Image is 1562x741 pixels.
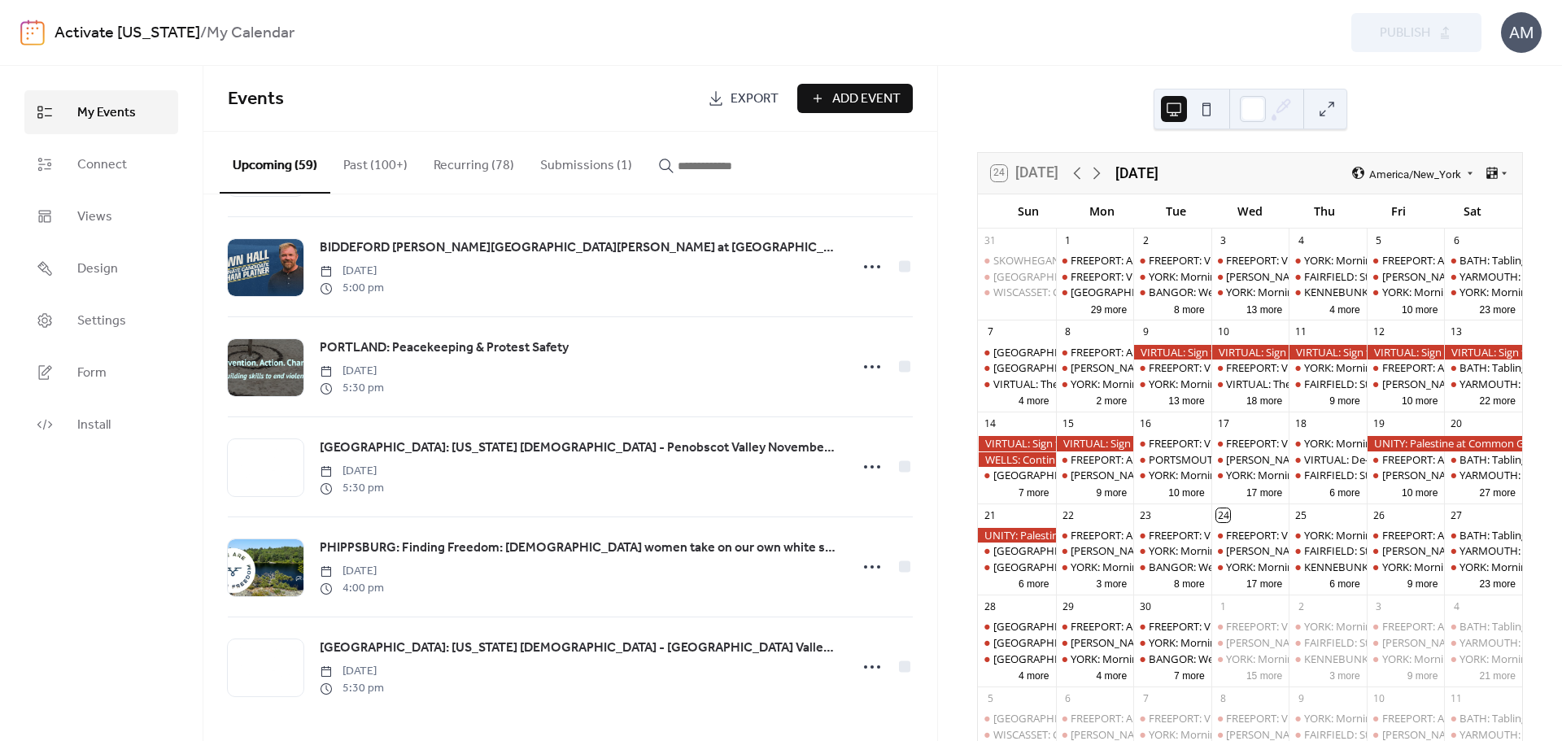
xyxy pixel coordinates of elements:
div: FREEPORT: AM and PM Rush Hour Brigade. Click for times! [1367,253,1445,268]
div: WELLS: NO I.C.E in Wells [1211,452,1289,467]
span: Connect [77,155,127,175]
div: YORK: Morning Resistance at [GEOGRAPHIC_DATA] [1304,528,1551,543]
span: Views [77,207,112,227]
div: BANGOR: Weekly peaceful protest [1149,285,1315,299]
div: FREEPORT: VISIBILITY FREEPORT Stand for Democracy! [1133,253,1211,268]
div: YARMOUTH: Saturday Weekly Rally - Resist Hate - Support Democracy [1444,635,1522,650]
div: YORK: Morning Resistance at [GEOGRAPHIC_DATA] [1226,560,1473,574]
div: FREEPORT: Visibility Brigade Standout [1211,619,1289,634]
div: FREEPORT: AM and PM Visibility Bridge Brigade. Click for times! [1056,345,1134,360]
div: 9 [1139,325,1153,339]
div: FREEPORT: Visibility Brigade Standout [1226,436,1409,451]
span: [DATE] [320,563,384,580]
span: Export [731,89,779,109]
div: YORK: Morning Resistance at Town Center [1211,560,1289,574]
button: 2 more [1089,392,1133,408]
div: YORK: Morning Resistance at Town Center [1133,635,1211,650]
div: 20 [1450,417,1464,431]
div: WELLS: NO I.C.E in Wells [1056,468,1134,482]
div: VIRTUAL: Sign the Petition to Kick ICE Out of Pease [1211,345,1289,360]
div: PORTLAND: Sun Day: A Day of Action Celebrating Clean Energy [978,560,1056,574]
div: YORK: Morning Resistance at Town Center [1211,285,1289,299]
div: [GEOGRAPHIC_DATA]: Support Palestine Weekly Standout [993,345,1276,360]
div: Sun [991,194,1065,228]
div: FREEPORT: Visibility Brigade Standout [1226,528,1409,543]
a: [GEOGRAPHIC_DATA]: [US_STATE] [DEMOGRAPHIC_DATA] - [GEOGRAPHIC_DATA] Valley October Chapter Meeting [320,638,840,659]
div: 23 [1139,508,1153,522]
a: PHIPPSBURG: Finding Freedom: [DEMOGRAPHIC_DATA] women take on our own white supremacy [320,538,840,559]
div: YORK: Morning Resistance at Town Center [1289,528,1367,543]
div: [PERSON_NAME]: NO I.C.E in [PERSON_NAME] [1226,269,1448,284]
div: Wed [1213,194,1287,228]
div: 7 [984,325,997,339]
div: YORK: Morning Resistance at [GEOGRAPHIC_DATA] [1149,269,1396,284]
div: YORK: Morning Resistance at Town Center [1133,543,1211,558]
div: KENNEBUNK: Stand Out [1289,285,1367,299]
div: WELLS: NO I.C.E in Wells [1367,635,1445,650]
div: YORK: Morning Resistance at Town Center [1056,377,1134,391]
div: Sat [1435,194,1509,228]
div: PORTLAND; Canvass with Maine Dems in Portland [978,543,1056,558]
span: Design [77,259,118,279]
div: FREEPORT: Visibility Brigade Standout [1211,436,1289,451]
div: YORK: Morning Resistance at [GEOGRAPHIC_DATA] [1071,560,1318,574]
div: SKOWHEGAN: Central [US_STATE] Labor Council Day BBQ [993,253,1273,268]
div: YORK: Morning Resistance at [GEOGRAPHIC_DATA] [1071,377,1318,391]
div: YORK: Morning Resistance at [GEOGRAPHIC_DATA] [1149,543,1396,558]
div: YORK: Morning Resistance at Town Center [1444,285,1522,299]
button: 17 more [1240,484,1289,499]
div: [PERSON_NAME]: NO I.C.E in [PERSON_NAME] [1226,543,1448,558]
div: 26 [1372,508,1385,522]
div: YORK: Morning Resistance at [GEOGRAPHIC_DATA] [1304,436,1551,451]
div: [GEOGRAPHIC_DATA]: Support Palestine Weekly Standout [993,652,1276,666]
div: YORK: Morning Resistance at Town Center [1133,468,1211,482]
div: KENNEBUNK: Stand Out [1304,285,1423,299]
div: PORTSMOUTH NH: ICE Out of Pease, Visibility [1133,452,1211,467]
div: 8 [1061,325,1075,339]
span: BIDDEFORD [PERSON_NAME][GEOGRAPHIC_DATA][PERSON_NAME] at [GEOGRAPHIC_DATA] [320,238,840,258]
div: YORK: Morning Resistance at [GEOGRAPHIC_DATA] [1149,635,1396,650]
div: YORK: Morning Resistance at [GEOGRAPHIC_DATA] [1149,377,1396,391]
div: WELLS: NO I.C.E in Wells [1367,377,1445,391]
div: 14 [984,417,997,431]
div: BATH: Tabling at the Bath Farmers Market [1444,619,1522,634]
div: YORK: Morning Resistance at [GEOGRAPHIC_DATA] [1226,285,1473,299]
div: PORTLAND: Solidarity Flotilla for Gaza [978,619,1056,634]
div: [GEOGRAPHIC_DATA]: [PERSON_NAME][GEOGRAPHIC_DATA] Porchfest [993,360,1341,375]
div: FREEPORT: AM and PM Visibility Bridge Brigade. Click for times! [1071,452,1373,467]
div: VIRTUAL: Sign the Petition to Kick ICE Out of Pease [1056,436,1134,451]
button: 4 more [1089,667,1133,682]
div: FREEPORT: VISIBILITY FREEPORT Stand for Democracy! [1149,253,1414,268]
div: YORK: Morning Resistance at Town Center [1289,619,1367,634]
div: 1 [1216,600,1230,614]
div: [GEOGRAPHIC_DATA]; Canvass with [US_STATE] Dems in [GEOGRAPHIC_DATA] [993,543,1375,558]
span: [DATE] [320,363,384,380]
button: Submissions (1) [527,132,645,192]
button: Recurring (78) [421,132,527,192]
div: Tue [1139,194,1213,228]
div: 6 [1450,233,1464,247]
div: VIRTUAL: Sign the Petition to Kick ICE Out of Pease [978,436,1056,451]
div: FREEPORT: AM and PM Rush Hour Brigade. Click for times! [1367,619,1445,634]
div: 31 [984,233,997,247]
div: FREEPORT: AM and PM Visibility Bridge Brigade. Click for times! [1056,253,1134,268]
div: WELLS: NO I.C.E in Wells [1056,635,1134,650]
a: Export [696,84,791,113]
a: Add Event [797,84,913,113]
div: 15 [1061,417,1075,431]
div: YORK: Morning Resistance at Town Center [1133,269,1211,284]
span: Settings [77,312,126,331]
div: 2 [1139,233,1153,247]
div: FREEPORT: Visibility Labor Day Fight for Workers [1056,269,1134,284]
div: YORK: Morning Resistance at [GEOGRAPHIC_DATA] [1226,468,1473,482]
span: Form [77,364,107,383]
button: 9 more [1401,667,1445,682]
button: 8 more [1167,575,1211,591]
div: YORK: Morning Resistance at [GEOGRAPHIC_DATA] [1304,619,1551,634]
div: LISBON FALLS: Labor Day Rally [1056,285,1134,299]
div: [PERSON_NAME]: NO I.C.E in [PERSON_NAME] [1071,468,1293,482]
button: 9 more [1323,392,1367,408]
div: [GEOGRAPHIC_DATA]: Support Palestine Weekly Standout [993,269,1276,284]
div: WELLS: NO I.C.E in Wells [1367,269,1445,284]
span: America/New_York [1369,168,1461,179]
